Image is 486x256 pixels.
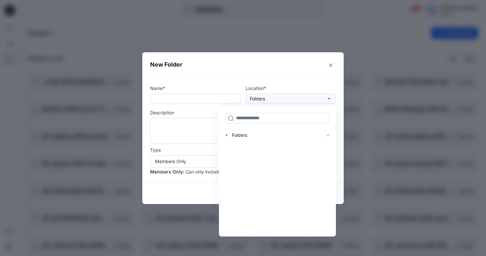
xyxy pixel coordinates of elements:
[142,52,344,77] header: New Folder
[150,109,336,116] p: Description
[150,85,240,92] p: Name*
[150,147,336,153] p: Type
[326,60,336,70] button: Close
[155,158,323,165] div: Members Only
[250,95,265,102] p: Folders
[150,168,184,175] p: Members Only :
[246,85,336,92] p: Location*
[185,168,243,175] p: Can only include members.
[246,94,336,104] button: Folders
